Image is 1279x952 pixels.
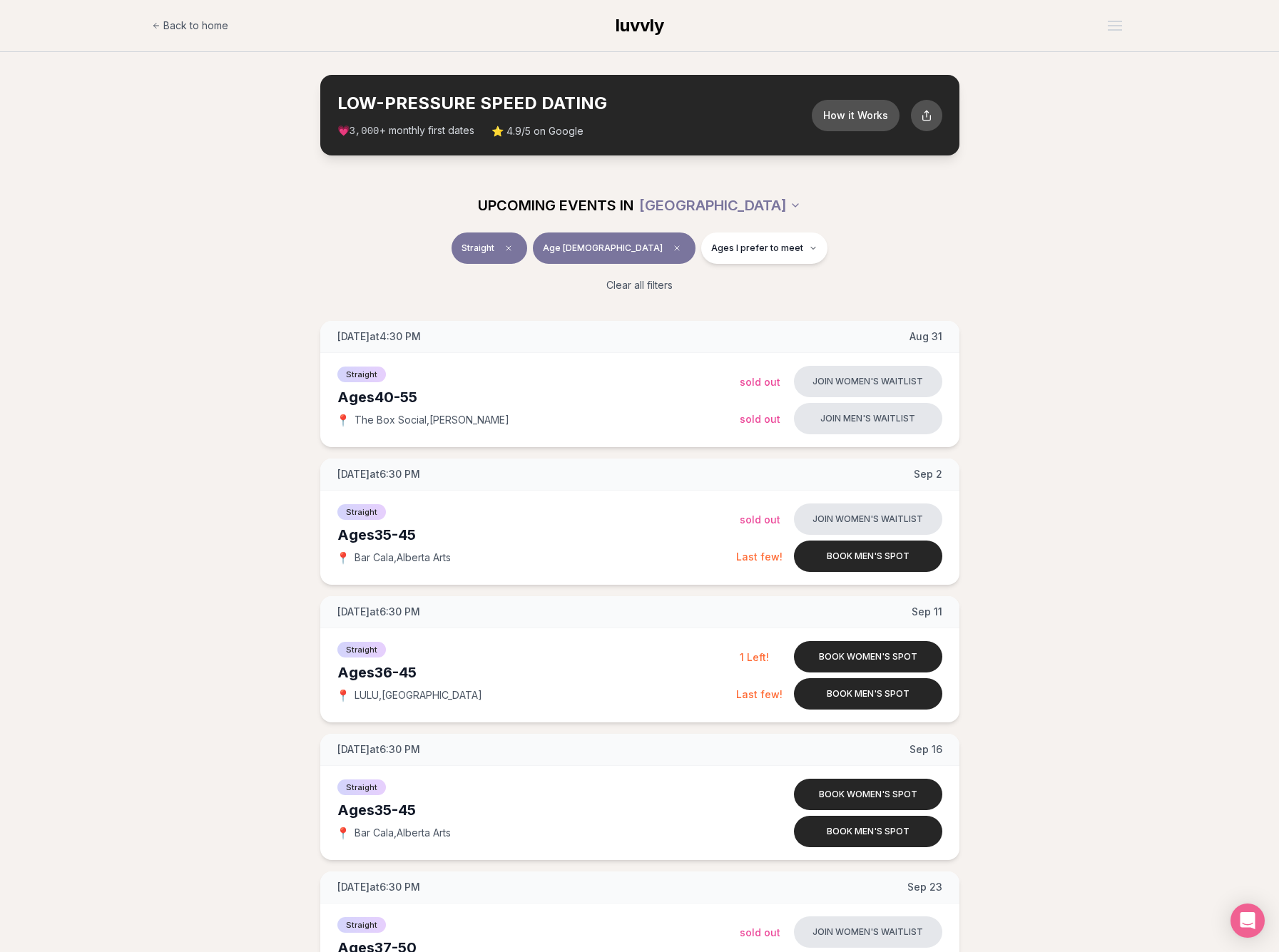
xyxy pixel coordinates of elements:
span: Sep 11 [912,605,942,619]
span: The Box Social , [PERSON_NAME] [355,413,509,427]
span: 📍 [337,414,349,426]
button: Book men's spot [794,541,942,572]
div: Ages 35-45 [337,800,740,820]
span: 📍 [337,690,349,701]
button: Join women's waitlist [794,916,942,948]
span: Ages I prefer to meet [711,242,803,254]
span: Straight [337,642,386,657]
a: luvvly [616,14,664,37]
span: 💗 + monthly first dates [337,123,474,138]
span: Sep 16 [909,742,942,757]
span: [DATE] at 6:30 PM [337,467,420,481]
span: Sep 23 [907,880,942,894]
button: Book women's spot [794,779,942,810]
span: Straight [337,779,386,795]
span: Straight [337,367,386,382]
span: Sold Out [740,413,780,425]
button: Join women's waitlist [794,503,942,535]
span: Straight [462,242,494,254]
span: luvvly [616,15,664,36]
span: Last few! [736,551,783,563]
button: Book women's spot [794,641,942,672]
span: Back to home [163,19,228,33]
span: LULU , [GEOGRAPHIC_DATA] [355,688,482,702]
button: Book men's spot [794,678,942,710]
span: Sold Out [740,513,780,526]
button: [GEOGRAPHIC_DATA] [639,190,801,221]
div: Ages 36-45 [337,662,736,682]
button: Ages I prefer to meet [701,232,827,264]
button: Age [DEMOGRAPHIC_DATA]Clear age [533,232,695,264]
div: Ages 40-55 [337,387,740,407]
span: UPCOMING EVENTS IN [478,195,633,215]
span: 📍 [337,552,349,563]
span: [DATE] at 6:30 PM [337,742,420,757]
h2: LOW-PRESSURE SPEED DATING [337,92,812,115]
button: Clear all filters [598,270,681,301]
span: ⭐ 4.9/5 on Google [491,124,584,138]
span: Age [DEMOGRAPHIC_DATA] [543,242,663,254]
div: Ages 35-45 [337,525,736,545]
span: Aug 31 [909,329,942,344]
button: Book men's spot [794,816,942,847]
span: 1 Left! [740,651,769,663]
button: StraightClear event type filter [452,232,527,264]
span: [DATE] at 4:30 PM [337,329,421,344]
a: Back to home [152,11,228,40]
span: Last few! [736,688,783,700]
span: [DATE] at 6:30 PM [337,880,420,894]
span: Bar Cala , Alberta Arts [355,826,451,840]
span: 📍 [337,827,349,839]
span: Clear event type filter [500,240,517,257]
span: Sep 2 [914,467,942,481]
button: Join women's waitlist [794,366,942,397]
div: Open Intercom Messenger [1230,904,1265,938]
span: 3,000 [350,126,379,137]
span: Straight [337,917,386,933]
span: [DATE] at 6:30 PM [337,605,420,619]
button: How it Works [812,100,900,131]
button: Join men's waitlist [794,403,942,434]
span: Straight [337,504,386,520]
span: Bar Cala , Alberta Arts [355,551,451,565]
span: Clear age [668,240,686,257]
span: Sold Out [740,376,780,388]
button: Open menu [1102,15,1128,36]
span: Sold Out [740,926,780,938]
